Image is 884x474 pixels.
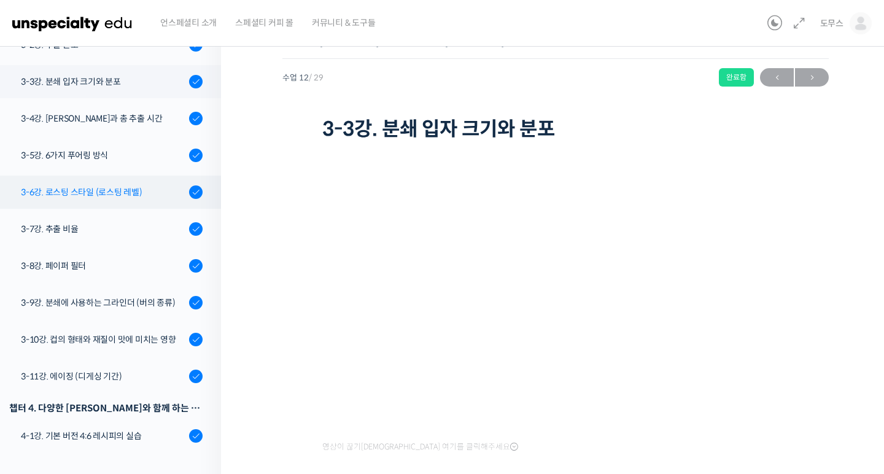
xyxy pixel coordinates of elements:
[322,117,789,141] h1: 3-3강. 분쇄 입자 크기와 분포
[282,74,324,82] span: 수업 12
[795,68,829,87] a: 다음→
[21,185,185,199] div: 3-6강. 로스팅 스타일 (로스팅 레벨)
[21,149,185,162] div: 3-5강. 6가지 푸어링 방식
[39,390,46,400] span: 홈
[21,296,185,309] div: 3-9강. 분쇄에 사용하는 그라인더 (버의 종류)
[81,372,158,403] a: 대화
[21,429,185,443] div: 4-1강. 기본 버전 4:6 레시피의 실습
[21,222,185,236] div: 3-7강. 추출 비율
[322,442,518,452] span: 영상이 끊기[DEMOGRAPHIC_DATA] 여기를 클릭해주세요
[112,391,127,401] span: 대화
[309,72,324,83] span: / 29
[4,372,81,403] a: 홈
[9,400,203,416] div: 챕터 4. 다양한 [PERSON_NAME]와 함께 하는 실전 브루잉
[760,68,794,87] a: ←이전
[760,69,794,86] span: ←
[21,75,185,88] div: 3-3강. 분쇄 입자 크기와 분포
[21,333,185,346] div: 3-10강. 컵의 형태와 재질이 맛에 미치는 영향
[190,390,204,400] span: 설정
[21,370,185,383] div: 3-11강. 에이징 (디게싱 기간)
[795,69,829,86] span: →
[21,112,185,125] div: 3-4강. [PERSON_NAME]과 총 추출 시간
[158,372,236,403] a: 설정
[820,18,843,29] span: 도무스
[21,259,185,273] div: 3-8강. 페이퍼 필터
[719,68,754,87] div: 완료함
